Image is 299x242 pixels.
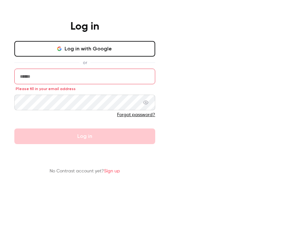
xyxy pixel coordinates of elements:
button: Log in with Google [14,41,155,57]
h4: Log in [70,20,99,33]
span: or [80,59,90,66]
span: Please fill in your email address [16,86,76,91]
a: Forgot password? [117,113,155,117]
a: Sign up [104,169,120,173]
p: No Contrast account yet? [50,168,120,175]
